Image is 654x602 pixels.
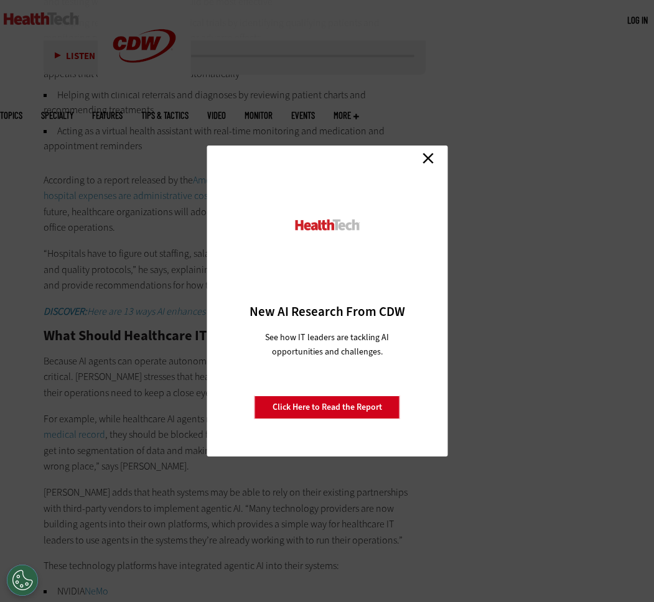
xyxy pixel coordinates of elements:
[228,303,426,320] h3: New AI Research From CDW
[7,565,38,596] button: Open Preferences
[250,330,404,359] p: See how IT leaders are tackling AI opportunities and challenges.
[293,218,361,231] img: HealthTech_0.png
[419,149,437,167] a: Close
[255,396,400,419] a: Click Here to Read the Report
[7,565,38,596] div: Cookies Settings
